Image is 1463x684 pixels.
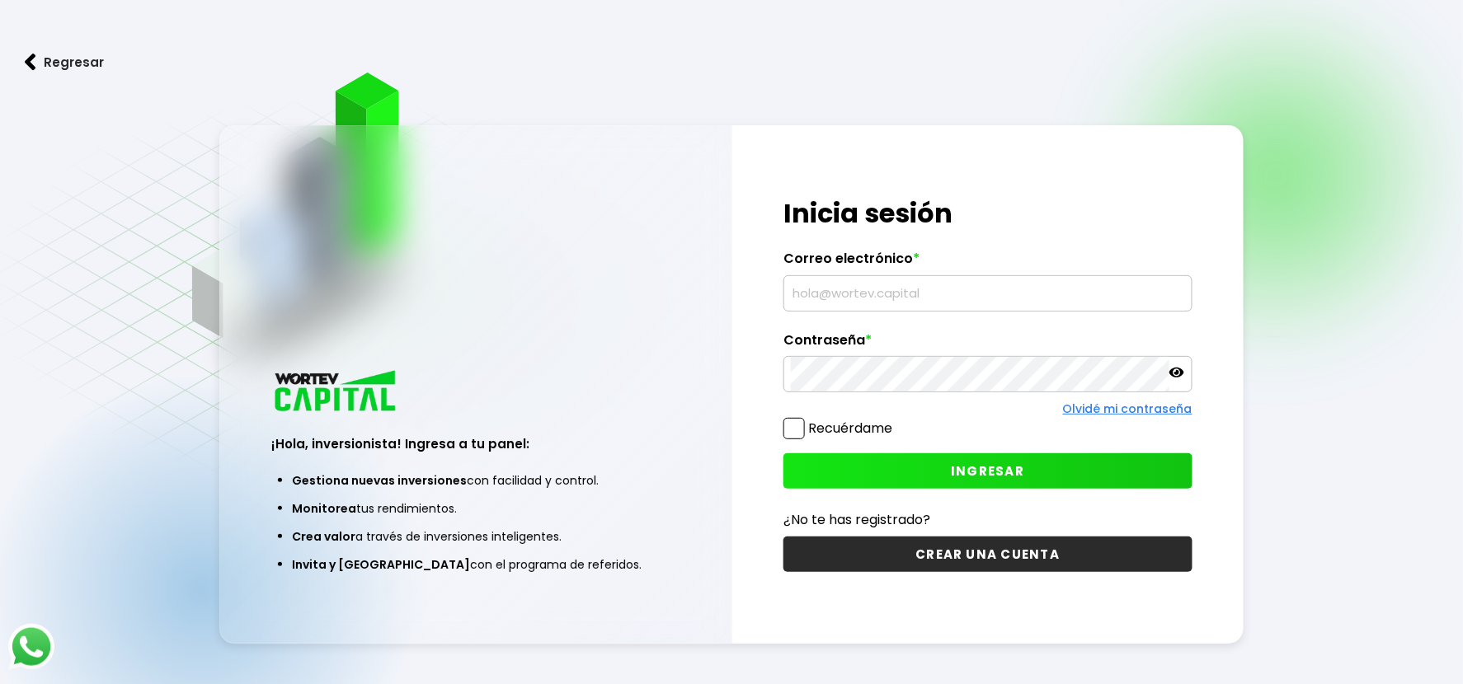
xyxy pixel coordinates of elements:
[8,624,54,670] img: logos_whatsapp-icon.242b2217.svg
[292,472,467,489] span: Gestiona nuevas inversiones
[783,194,1193,233] h1: Inicia sesión
[292,556,470,573] span: Invita y [GEOGRAPHIC_DATA]
[783,332,1193,357] label: Contraseña
[783,509,1193,530] p: ¿No te has registrado?
[292,500,356,517] span: Monitorea
[292,550,660,579] li: con el programa de referidos.
[951,462,1024,480] span: INGRESAR
[783,453,1193,489] button: INGRESAR
[292,466,660,494] li: con facilidad y control.
[292,494,660,522] li: tus rendimientos.
[25,54,36,71] img: flecha izquierda
[791,276,1185,311] input: hola@wortev.capital
[808,419,892,438] label: Recuérdame
[292,528,355,545] span: Crea valor
[271,368,402,417] img: logo_wortev_capital
[292,522,660,550] li: a través de inversiones inteligentes.
[271,434,680,453] h3: ¡Hola, inversionista! Ingresa a tu panel:
[783,251,1193,275] label: Correo electrónico
[1063,401,1193,417] a: Olvidé mi contraseña
[783,536,1193,572] button: CREAR UNA CUENTA
[783,509,1193,572] a: ¿No te has registrado?CREAR UNA CUENTA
